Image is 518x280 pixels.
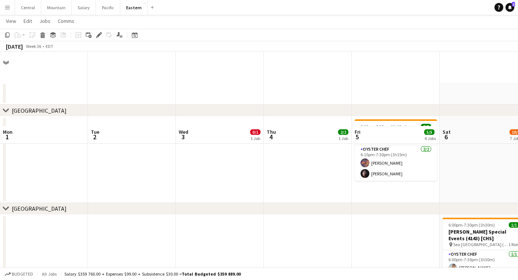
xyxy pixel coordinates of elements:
[40,271,58,277] span: All jobs
[421,124,431,129] span: 2/2
[12,205,67,212] div: [GEOGRAPHIC_DATA]
[354,133,361,141] span: 5
[39,18,50,24] span: Jobs
[96,0,120,15] button: Pacific
[91,129,99,135] span: Tue
[64,271,241,277] div: Salary $359 760.00 + Expenses $99.00 + Subsistence $30.00 =
[90,133,99,141] span: 2
[2,133,13,141] span: 1
[179,129,188,135] span: Wed
[425,136,436,141] div: 4 Jobs
[355,119,437,181] app-job-card: 6:15pm-7:30pm (1h15m)2/2[PERSON_NAME] (4282) [ATL] [GEOGRAPHIC_DATA] ([GEOGRAPHIC_DATA], [GEOGRAP...
[448,222,495,228] span: 6:00pm-7:30pm (1h30m)
[3,16,19,26] a: View
[443,129,451,135] span: Sat
[24,18,32,24] span: Edit
[505,3,514,12] a: 2
[58,18,74,24] span: Comms
[441,133,451,141] span: 6
[72,0,96,15] button: Salary
[266,133,276,141] span: 4
[21,16,35,26] a: Edit
[41,0,72,15] button: Mountain
[338,136,348,141] div: 1 Job
[361,124,407,129] span: 6:15pm-7:30pm (1h15m)
[355,145,437,181] app-card-role: Oyster Chef2/26:15pm-7:30pm (1h15m)[PERSON_NAME][PERSON_NAME]
[182,271,241,277] span: Total Budgeted $359 889.00
[6,18,16,24] span: View
[46,43,53,49] div: EDT
[453,242,508,247] span: Sea [GEOGRAPHIC_DATA] ([GEOGRAPHIC_DATA], [GEOGRAPHIC_DATA])
[4,270,34,278] button: Budgeted
[36,16,53,26] a: Jobs
[251,136,260,141] div: 1 Job
[250,129,260,135] span: 0/1
[3,129,13,135] span: Mon
[424,129,434,135] span: 5/5
[178,133,188,141] span: 3
[355,129,361,135] span: Fri
[15,0,41,15] button: Central
[6,43,23,50] div: [DATE]
[12,107,67,114] div: [GEOGRAPHIC_DATA]
[24,43,43,49] span: Week 36
[338,129,348,135] span: 2/2
[12,272,33,277] span: Budgeted
[267,129,276,135] span: Thu
[55,16,77,26] a: Comms
[512,2,515,7] span: 2
[120,0,148,15] button: Eastern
